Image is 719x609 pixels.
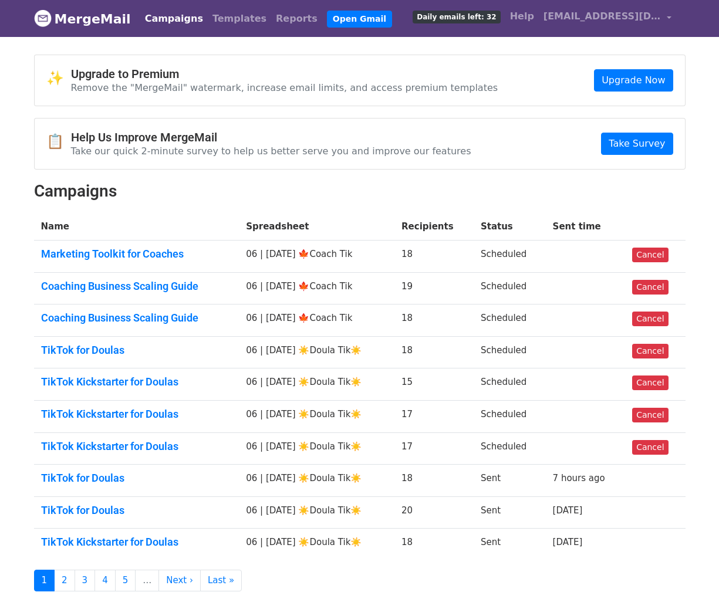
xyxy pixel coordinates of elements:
td: 18 [394,304,474,337]
td: 17 [394,401,474,433]
a: 5 [115,570,136,591]
span: 📋 [46,133,71,150]
td: 18 [394,529,474,560]
td: 06 | [DATE] ☀️Doula Tik☀️ [239,496,394,529]
a: Take Survey [601,133,673,155]
a: 7 hours ago [553,473,605,483]
td: 15 [394,368,474,401]
a: Next › [158,570,201,591]
span: ✨ [46,70,71,87]
h2: Campaigns [34,181,686,201]
a: 4 [94,570,116,591]
td: 06 | [DATE] ☀️Doula Tik☀️ [239,465,394,497]
p: Remove the "MergeMail" watermark, increase email limits, and access premium templates [71,82,498,94]
a: Coaching Business Scaling Guide [41,312,232,324]
a: TikTok for Doulas [41,344,232,357]
th: Sent time [546,213,626,241]
a: Open Gmail [327,11,392,28]
td: 06 | [DATE] ☀️Doula Tik☀️ [239,432,394,465]
a: Cancel [632,248,668,262]
td: 06 | [DATE] 🍁Coach Tik [239,241,394,273]
td: 06 | [DATE] ☀️Doula Tik☀️ [239,336,394,368]
a: 1 [34,570,55,591]
td: Scheduled [474,401,546,433]
a: Cancel [632,375,668,390]
a: TikTok for Doulas [41,472,232,485]
a: Help [505,5,539,28]
td: 06 | [DATE] ☀️Doula Tik☀️ [239,368,394,401]
a: Templates [208,7,271,31]
a: Coaching Business Scaling Guide [41,280,232,293]
a: TikTok Kickstarter for Doulas [41,440,232,453]
td: Scheduled [474,304,546,337]
span: [EMAIL_ADDRESS][DOMAIN_NAME] [544,9,661,23]
a: TikTok Kickstarter for Doulas [41,408,232,421]
td: 06 | [DATE] 🍁Coach Tik [239,272,394,304]
h4: Help Us Improve MergeMail [71,130,471,144]
img: MergeMail logo [34,9,52,27]
td: 19 [394,272,474,304]
span: Daily emails left: 32 [413,11,500,23]
a: Reports [271,7,322,31]
th: Name [34,213,239,241]
th: Spreadsheet [239,213,394,241]
td: 06 | [DATE] ☀️Doula Tik☀️ [239,401,394,433]
td: 06 | [DATE] 🍁Coach Tik [239,304,394,337]
td: Sent [474,496,546,529]
a: [DATE] [553,537,583,547]
a: 2 [54,570,75,591]
td: Scheduled [474,336,546,368]
a: TikTok for Doulas [41,504,232,517]
a: Cancel [632,344,668,358]
th: Status [474,213,546,241]
td: 18 [394,336,474,368]
a: MergeMail [34,6,131,31]
a: Last » [200,570,242,591]
td: Sent [474,529,546,560]
a: Cancel [632,312,668,326]
a: TikTok Kickstarter for Doulas [41,375,232,388]
td: 17 [394,432,474,465]
td: 06 | [DATE] ☀️Doula Tik☀️ [239,529,394,560]
a: Cancel [632,440,668,455]
td: Scheduled [474,432,546,465]
a: [EMAIL_ADDRESS][DOMAIN_NAME] [539,5,676,32]
td: 18 [394,241,474,273]
td: Scheduled [474,368,546,401]
a: Campaigns [140,7,208,31]
td: 18 [394,465,474,497]
a: Cancel [632,408,668,422]
a: Upgrade Now [594,69,673,92]
a: Cancel [632,280,668,295]
th: Recipients [394,213,474,241]
a: TikTok Kickstarter for Doulas [41,536,232,549]
td: Sent [474,465,546,497]
td: Scheduled [474,272,546,304]
a: Marketing Toolkit for Coaches [41,248,232,260]
p: Take our quick 2-minute survey to help us better serve you and improve our features [71,145,471,157]
td: 20 [394,496,474,529]
h4: Upgrade to Premium [71,67,498,81]
td: Scheduled [474,241,546,273]
a: [DATE] [553,505,583,516]
a: Daily emails left: 32 [408,5,505,28]
a: 3 [75,570,96,591]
